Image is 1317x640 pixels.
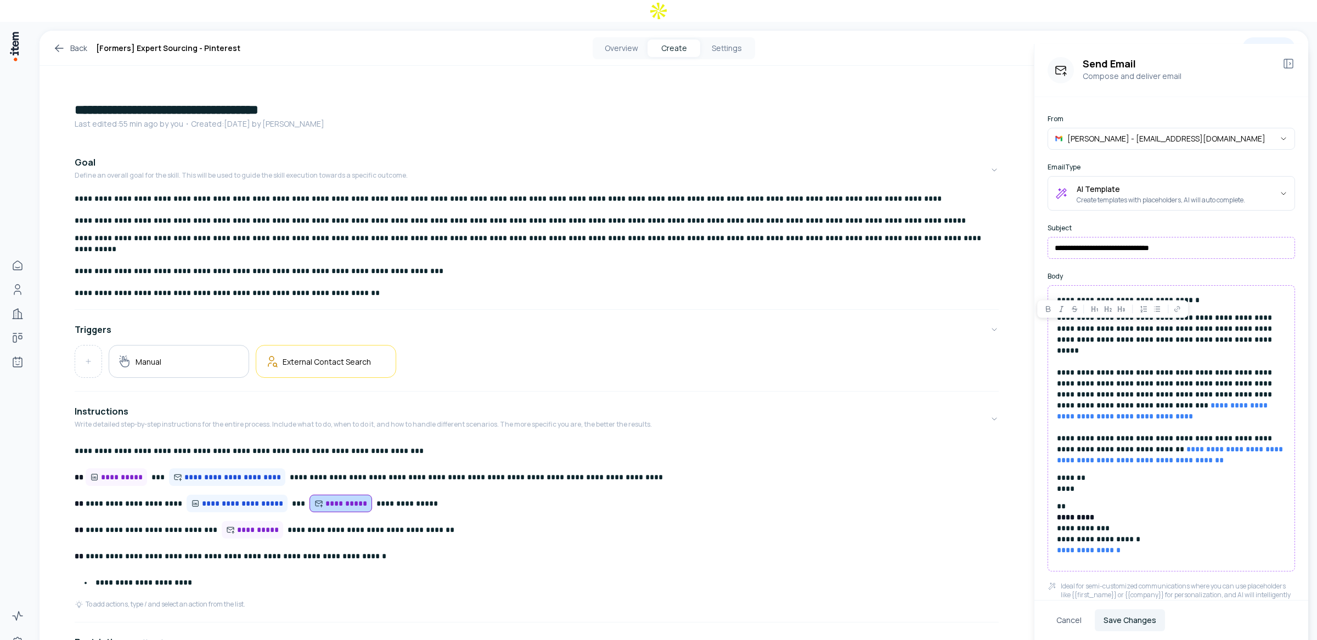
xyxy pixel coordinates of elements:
div: To add actions, type / and select an action from the list. [75,600,245,609]
h5: External Contact Search [283,356,371,367]
button: InstructionsWrite detailed step-by-step instructions for the entire process. Include what to do, ... [75,396,999,442]
button: Save Changes [1095,609,1165,631]
p: Last edited: 55 min ago by you ・Created: [DATE] by [PERSON_NAME] [75,118,999,129]
h4: Triggers [75,323,111,336]
a: People [7,279,29,301]
h4: Goal [75,156,95,169]
p: Define an overall goal for the skill. This will be used to guide the skill execution towards a sp... [75,171,408,180]
label: Subject [1048,224,1295,233]
a: Companies [7,303,29,325]
button: Cancel [1048,609,1090,631]
a: Back [53,42,87,55]
a: Home [7,254,29,276]
button: Link [1170,303,1184,316]
a: Agents [7,351,29,373]
div: Triggers [75,345,999,387]
p: Write detailed step-by-step instructions for the entire process. Include what to do, when to do i... [75,420,652,429]
p: Compose and deliver email [1083,70,1273,82]
button: Triggers [75,314,999,345]
p: Ideal for semi-customized communications where you can use placeholders like {{first_name}} or {{... [1061,582,1295,608]
label: Body [1048,272,1295,281]
div: InstructionsWrite detailed step-by-step instructions for the entire process. Include what to do, ... [75,442,999,618]
button: GoalDefine an overall goal for the skill. This will be used to guide the skill execution towards ... [75,147,999,193]
h3: Send Email [1083,57,1273,70]
a: Activity [7,605,29,627]
div: GoalDefine an overall goal for the skill. This will be used to guide the skill execution towards ... [75,193,999,305]
h5: Manual [136,356,161,367]
h1: [Formers] Expert Sourcing - Pinterest [96,42,240,55]
button: Settings [700,39,753,57]
button: Overview [595,39,648,57]
h4: Instructions [75,405,128,418]
label: From [1048,115,1295,123]
a: Deals [7,327,29,349]
button: Create [648,39,700,57]
img: Item Brain Logo [9,31,20,62]
label: Email Type [1048,163,1295,172]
